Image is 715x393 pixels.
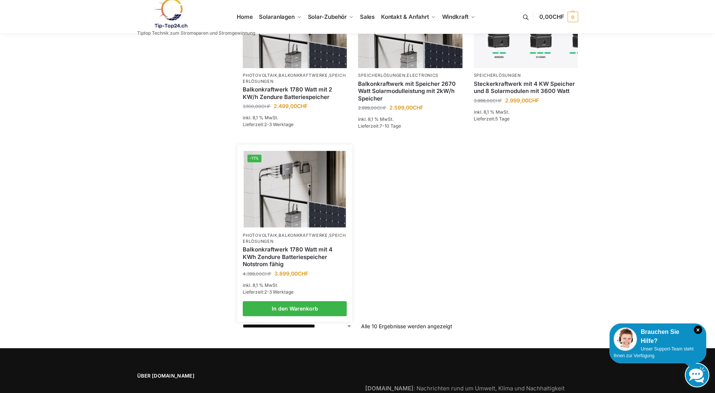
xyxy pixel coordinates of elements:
a: Balkonkraftwerke [279,233,328,238]
bdi: 2.999,00 [505,97,539,104]
a: Speicherlösungen [474,73,521,78]
span: CHF [298,270,308,277]
p: , [358,73,462,78]
p: , , [243,233,347,244]
a: Balkonkraftwerke [279,73,328,78]
a: Balkonkraftwerk 1780 Watt mit 4 KWh Zendure Batteriespeicher Notstrom fähig [243,246,347,268]
span: Kontakt & Anfahrt [381,13,429,20]
span: CHF [528,97,539,104]
div: Brauchen Sie Hilfe? [614,327,702,346]
bdi: 3.100,00 [243,104,271,109]
bdi: 3.999,00 [474,98,502,104]
bdi: 4.399,00 [243,271,271,277]
p: Tiptop Technik zum Stromsparen und Stromgewinnung [137,31,255,35]
select: Shop-Reihenfolge [243,322,352,330]
span: Solar-Zubehör [308,13,347,20]
img: Zendure-solar-flow-Batteriespeicher für Balkonkraftwerke [244,151,346,227]
a: Speicherlösungen [243,233,346,244]
span: 5 Tage [495,116,510,122]
span: Lieferzeit: [474,116,510,122]
span: 0,00 [539,13,564,20]
bdi: 2.999,00 [358,105,386,111]
span: 0 [568,12,578,22]
strong: [DOMAIN_NAME] [365,385,413,392]
a: Electronics [407,73,438,78]
a: [DOMAIN_NAME]: Nachrichten rund um Umwelt, Klima und Nachhaltigkeit [365,385,565,392]
span: Lieferzeit: [358,123,401,129]
bdi: 2.599,00 [389,104,423,111]
span: Lieferzeit: [243,122,294,127]
span: 2-3 Werktage [264,289,294,295]
a: Steckerkraftwerk mit 4 KW Speicher und 8 Solarmodulen mit 3600 Watt [474,80,578,95]
p: inkl. 8,1 % MwSt. [358,116,462,123]
a: Speicherlösungen [243,73,346,84]
p: , , [243,73,347,84]
a: Photovoltaik [243,233,277,238]
span: CHF [262,271,271,277]
span: CHF [493,98,502,104]
img: Customer service [614,327,637,351]
span: CHF [261,104,271,109]
a: -11%Zendure-solar-flow-Batteriespeicher für Balkonkraftwerke [244,151,346,227]
span: CHF [297,103,308,109]
a: Speicherlösungen [358,73,405,78]
span: CHF [377,105,386,111]
bdi: 3.899,00 [274,270,308,277]
span: Über [DOMAIN_NAME] [137,372,350,380]
span: Solaranlagen [259,13,295,20]
p: inkl. 8,1 % MwSt. [243,282,347,289]
span: 7-10 Tage [380,123,401,129]
bdi: 2.499,00 [274,103,308,109]
span: Lieferzeit: [243,289,294,295]
p: inkl. 8,1 % MwSt. [243,114,347,121]
span: Unser Support-Team steht Ihnen zur Verfügung [614,346,694,358]
a: Photovoltaik [243,73,277,78]
p: Alle 10 Ergebnisse werden angezeigt [361,322,452,330]
a: In den Warenkorb legen: „Balkonkraftwerk 1780 Watt mit 4 KWh Zendure Batteriespeicher Notstrom fä... [243,301,347,316]
span: Sales [360,13,375,20]
a: Balkonkraftwerk mit Speicher 2670 Watt Solarmodulleistung mit 2kW/h Speicher [358,80,462,102]
span: Windkraft [442,13,469,20]
span: 2-3 Werktage [264,122,294,127]
a: Balkonkraftwerk 1780 Watt mit 2 KW/h Zendure Batteriespeicher [243,86,347,101]
span: CHF [413,104,423,111]
a: 0,00CHF 0 [539,6,578,28]
span: CHF [553,13,564,20]
p: inkl. 8,1 % MwSt. [474,109,578,116]
i: Schließen [694,326,702,334]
